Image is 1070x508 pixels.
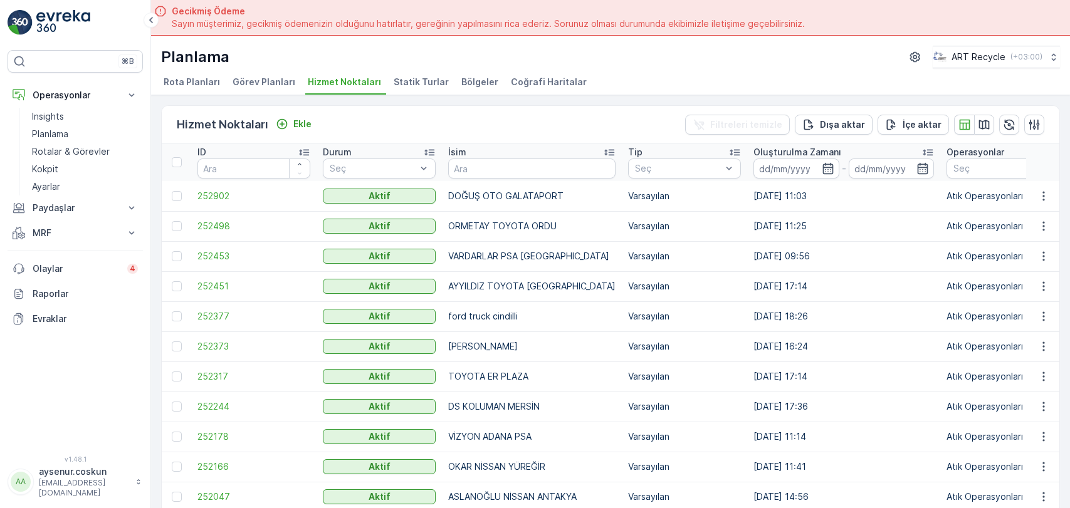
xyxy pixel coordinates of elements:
[323,189,436,204] button: Aktif
[197,220,310,232] a: 252498
[369,250,391,262] p: Aktif
[172,402,182,412] div: Toggle Row Selected
[747,301,940,331] td: [DATE] 18:26
[622,331,747,361] td: Varsayılan
[27,143,143,160] a: Rotalar & Görevler
[330,162,416,175] p: Seç
[197,430,310,443] span: 252178
[747,361,940,391] td: [DATE] 17:14
[172,251,182,261] div: Toggle Row Selected
[27,125,143,143] a: Planlama
[369,340,391,353] p: Aktif
[32,128,68,140] p: Planlama
[197,250,310,262] a: 252453
[172,281,182,291] div: Toggle Row Selected
[8,306,143,331] a: Evraklar
[747,211,940,241] td: [DATE] 11:25
[448,158,616,179] input: Ara
[323,399,436,414] button: Aktif
[39,478,129,498] p: [EMAIL_ADDRESS][DOMAIN_NAME]
[197,190,310,202] span: 252902
[369,490,391,503] p: Aktif
[622,301,747,331] td: Varsayılan
[323,489,436,504] button: Aktif
[32,145,110,158] p: Rotalar & Görevler
[842,161,846,176] p: -
[442,181,622,211] td: DOĞUŞ OTO GALATAPORT
[710,118,782,131] p: Filtreleri temizle
[11,472,31,492] div: AA
[394,76,449,88] span: Statik Turlar
[323,219,436,234] button: Aktif
[8,10,33,35] img: logo
[33,262,120,275] p: Olaylar
[369,370,391,383] p: Aktif
[32,110,64,123] p: Insights
[622,422,747,452] td: Varsayılan
[635,162,721,175] p: Seç
[27,160,143,178] a: Kokpit
[622,181,747,211] td: Varsayılan
[795,115,873,135] button: Dışa aktar
[8,256,143,281] a: Olaylar4
[177,116,268,133] p: Hizmet Noktaları
[33,202,118,214] p: Paydaşlar
[747,331,940,361] td: [DATE] 16:24
[293,118,312,130] p: Ekle
[197,158,310,179] input: Ara
[933,46,1060,68] button: ART Recycle(+03:00)
[197,370,310,383] a: 252317
[323,339,436,354] button: Aktif
[33,313,138,325] p: Evraklar
[197,280,310,293] a: 252451
[172,191,182,201] div: Toggle Row Selected
[197,460,310,473] span: 252166
[197,340,310,353] span: 252373
[172,5,805,18] span: Gecikmiş Ödeme
[27,108,143,125] a: Insights
[369,430,391,443] p: Aktif
[27,178,143,195] a: Ayarlar
[442,422,622,452] td: VİZYON ADANA PSA
[323,369,436,384] button: Aktif
[36,10,90,35] img: logo_light-DOdMpM7g.png
[442,271,622,301] td: AYYILDIZ TOYOTA [GEOGRAPHIC_DATA]
[172,311,182,321] div: Toggle Row Selected
[622,241,747,271] td: Varsayılan
[130,264,135,274] p: 4
[747,391,940,422] td: [DATE] 17:36
[442,211,622,241] td: ORMETAY TOYOTA ORDU
[747,422,940,452] td: [DATE] 11:14
[747,241,940,271] td: [DATE] 09:56
[323,249,436,264] button: Aktif
[271,117,317,132] button: Ekle
[628,146,643,158] p: Tip
[323,429,436,444] button: Aktif
[820,118,865,131] p: Dışa aktar
[323,146,352,158] p: Durum
[172,341,182,351] div: Toggle Row Selected
[308,76,381,88] span: Hizmet Noktaları
[323,309,436,324] button: Aktif
[8,195,143,220] button: Paydaşlar
[849,158,935,179] input: dd/mm/yyyy
[369,310,391,323] p: Aktif
[369,400,391,413] p: Aktif
[442,391,622,422] td: DS KOLUMAN MERSİN
[952,51,1005,63] p: ART Recycle
[442,452,622,482] td: OKAR NİSSAN YÜREĞİR
[622,391,747,422] td: Varsayılan
[903,118,941,131] p: İçe aktar
[172,221,182,231] div: Toggle Row Selected
[511,76,587,88] span: Coğrafi Haritalar
[442,361,622,391] td: TOYOTA ER PLAZA
[369,280,391,293] p: Aktif
[622,361,747,391] td: Varsayılan
[442,331,622,361] td: [PERSON_NAME]
[442,301,622,331] td: ford truck cindilli
[622,211,747,241] td: Varsayılan
[8,281,143,306] a: Raporlar
[753,158,839,179] input: dd/mm/yyyy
